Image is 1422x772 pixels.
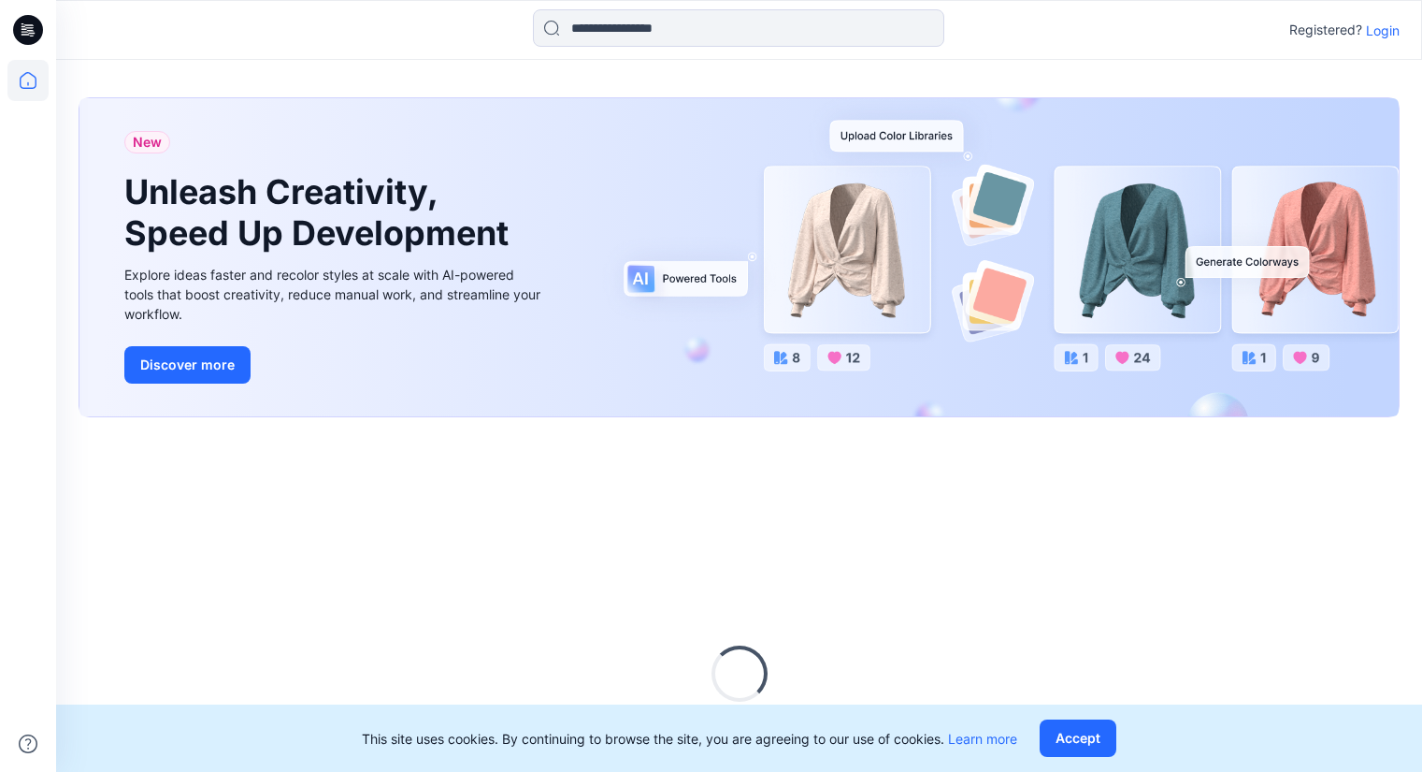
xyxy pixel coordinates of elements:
[1366,21,1400,40] p: Login
[124,265,545,324] div: Explore ideas faster and recolor styles at scale with AI-powered tools that boost creativity, red...
[948,731,1017,747] a: Learn more
[1040,720,1116,757] button: Accept
[1289,19,1362,41] p: Registered?
[362,729,1017,749] p: This site uses cookies. By continuing to browse the site, you are agreeing to our use of cookies.
[124,172,517,253] h1: Unleash Creativity, Speed Up Development
[124,346,251,384] button: Discover more
[124,346,545,384] a: Discover more
[133,131,162,153] span: New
